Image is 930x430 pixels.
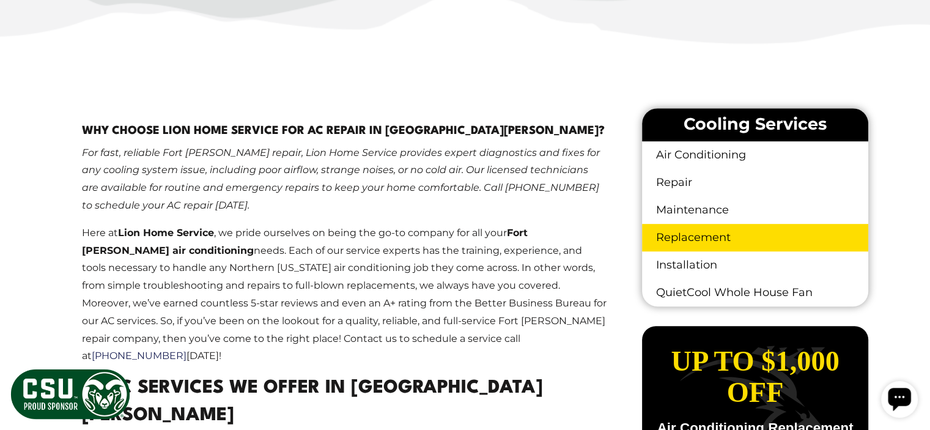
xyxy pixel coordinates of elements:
h2: HVAC Services We Offer in [GEOGRAPHIC_DATA][PERSON_NAME] [82,375,607,430]
a: Repair [642,169,868,196]
img: CSU Sponsor Badge [9,368,131,421]
a: Replacement [642,224,868,251]
div: Open chat widget [5,5,42,42]
span: Up to $1,000 off [671,346,839,408]
a: Maintenance [642,196,868,224]
li: Cooling Services [642,108,868,141]
a: QuietCool Whole House Fan [642,279,868,306]
strong: Lion Home Service [118,227,214,239]
strong: Fort [PERSON_NAME] air conditioning [82,227,528,256]
em: For fast, reliable Fort [PERSON_NAME] repair, Lion Home Service provides expert diagnostics and f... [82,147,600,211]
a: Air Conditioning [642,141,868,169]
h3: Why Choose Lion Home Service For AC Repair In [GEOGRAPHIC_DATA][PERSON_NAME]? [82,122,607,139]
a: [PHONE_NUMBER] [92,350,186,361]
a: Installation [642,251,868,279]
p: Here at , we pride ourselves on being the go-to company for all your needs. Each of our service e... [82,224,607,365]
